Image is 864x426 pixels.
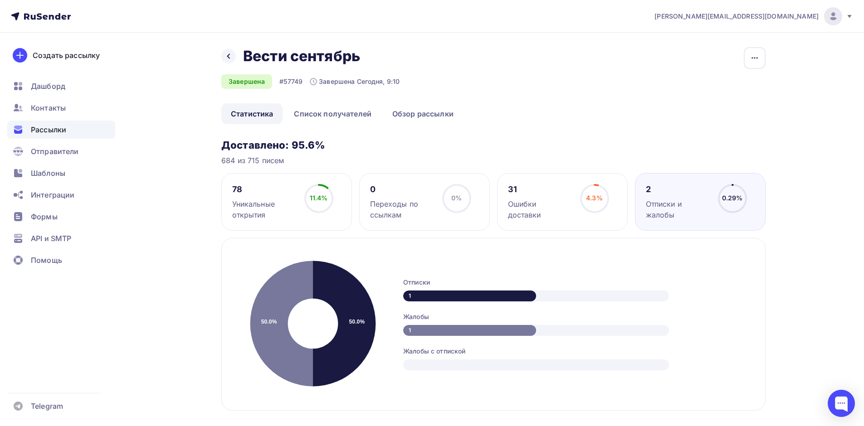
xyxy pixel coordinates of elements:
[370,198,434,220] div: Переходы по ссылкам
[7,208,115,226] a: Формы
[403,347,747,356] div: Жалобы с отпиской
[403,312,747,321] div: Жалобы
[31,102,66,113] span: Контакты
[722,194,743,202] span: 0.29%
[232,198,296,220] div: Уникальные открытия
[370,184,434,195] div: 0
[383,103,463,124] a: Обзор рассылки
[310,194,328,202] span: 11.4%
[221,103,283,124] a: Статистика
[221,74,272,89] div: Завершена
[31,233,71,244] span: API и SMTP
[403,278,747,287] div: Отписки
[31,124,66,135] span: Рассылки
[33,50,100,61] div: Создать рассылку
[654,12,819,21] span: [PERSON_NAME][EMAIL_ADDRESS][DOMAIN_NAME]
[243,47,360,65] h2: Вести сентябрь
[31,255,62,266] span: Помощь
[586,194,603,202] span: 4.3%
[31,81,65,92] span: Дашборд
[403,325,536,336] div: 1
[7,77,115,95] a: Дашборд
[7,142,115,160] a: Отправители
[31,189,74,200] span: Интеграции
[508,198,572,220] div: Ошибки доставки
[31,146,79,157] span: Отправители
[310,77,400,86] div: Завершена Сегодня, 9:10
[508,184,572,195] div: 31
[284,103,381,124] a: Список получателей
[7,164,115,182] a: Шаблоны
[221,155,766,166] div: 684 из 715 писем
[654,7,853,25] a: [PERSON_NAME][EMAIL_ADDRESS][DOMAIN_NAME]
[221,139,766,151] h3: Доставлено: 95.6%
[31,211,58,222] span: Формы
[451,194,462,202] span: 0%
[31,401,63,411] span: Telegram
[7,99,115,117] a: Контакты
[232,184,296,195] div: 78
[403,290,536,301] div: 1
[646,184,710,195] div: 2
[646,198,710,220] div: Отписки и жалобы
[7,121,115,139] a: Рассылки
[31,168,65,179] span: Шаблоны
[279,77,303,86] div: #57749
